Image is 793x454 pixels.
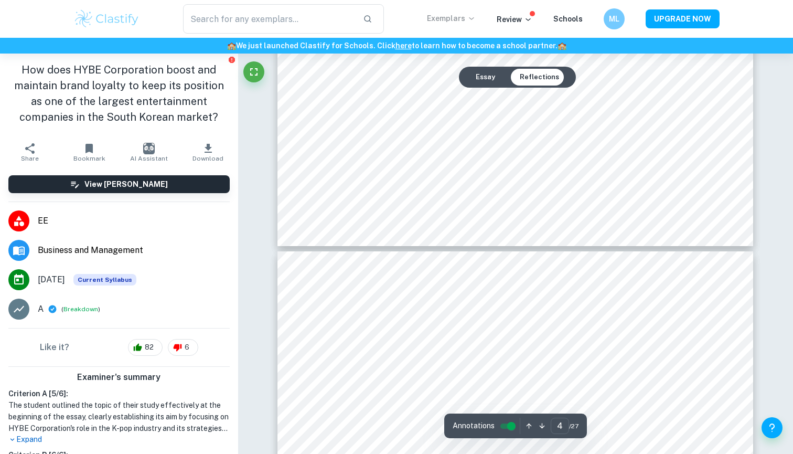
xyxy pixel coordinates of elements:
[143,143,155,154] img: AI Assistant
[84,178,168,190] h6: View [PERSON_NAME]
[608,13,620,25] h6: ML
[8,175,230,193] button: View [PERSON_NAME]
[38,303,44,315] p: A
[38,215,230,227] span: EE
[395,41,412,50] a: here
[168,339,198,356] div: 6
[179,342,195,353] span: 6
[227,41,236,50] span: 🏫
[73,8,140,29] img: Clastify logo
[73,274,136,286] span: Current Syllabus
[762,417,783,438] button: Help and Feedback
[139,342,159,353] span: 82
[453,420,495,431] span: Annotations
[646,9,720,28] button: UPGRADE NOW
[59,138,119,167] button: Bookmark
[558,41,566,50] span: 🏫
[243,61,264,82] button: Fullscreen
[228,56,236,64] button: Report issue
[130,155,168,162] span: AI Assistant
[604,8,625,29] button: ML
[427,13,476,24] p: Exemplars
[4,371,234,384] h6: Examiner's summary
[2,40,791,51] h6: We just launched Clastify for Schools. Click to learn how to become a school partner.
[73,274,136,286] div: This exemplar is based on the current syllabus. Feel free to refer to it for inspiration/ideas wh...
[467,69,503,86] button: Essay
[8,388,230,399] h6: Criterion A [ 5 / 6 ]:
[73,155,105,162] span: Bookmark
[63,304,98,314] button: Breakdown
[183,4,355,34] input: Search for any exemplars...
[497,14,532,25] p: Review
[61,304,100,314] span: ( )
[38,244,230,257] span: Business and Management
[8,62,230,125] h1: How does HYBE Corporation boost and maintain brand loyalty to keep its position as one of the lar...
[38,273,65,286] span: [DATE]
[569,421,578,431] span: / 27
[40,341,69,354] h6: Like it?
[553,15,583,23] a: Schools
[21,155,39,162] span: Share
[128,339,163,356] div: 82
[119,138,178,167] button: AI Assistant
[178,138,238,167] button: Download
[8,399,230,434] h1: The student outlined the topic of their study effectively at the beginning of the essay, clearly ...
[192,155,223,162] span: Download
[511,69,567,86] button: Reflections
[8,434,230,445] p: Expand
